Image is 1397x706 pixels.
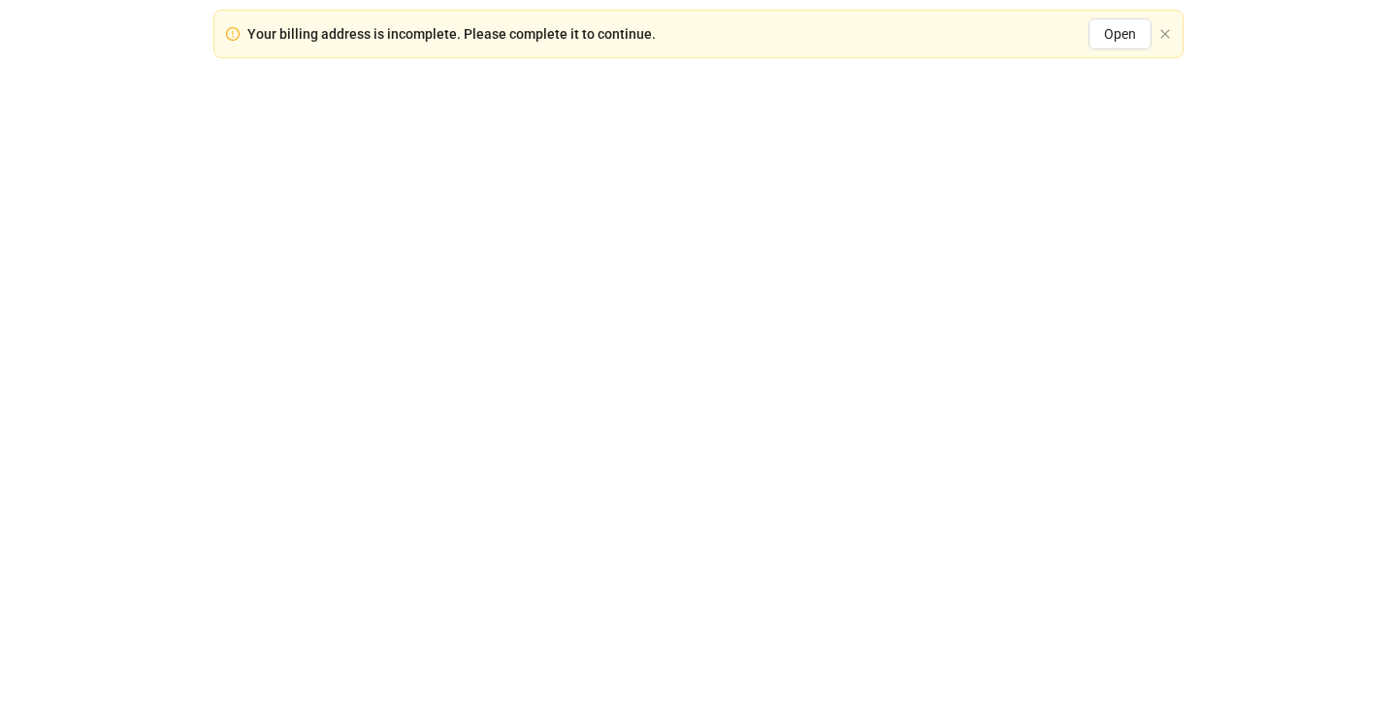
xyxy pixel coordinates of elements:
[247,23,656,45] div: Your billing address is incomplete. Please complete it to continue.
[1088,18,1152,49] button: Open
[226,27,240,41] span: exclamation-circle
[1159,28,1171,41] button: close
[1104,26,1136,42] span: Open
[1159,28,1171,40] span: close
